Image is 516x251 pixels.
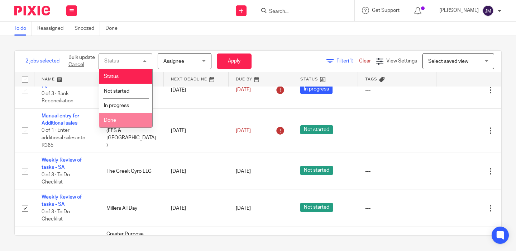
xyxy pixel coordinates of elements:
[236,169,251,174] span: [DATE]
[300,85,333,94] span: In progress
[386,59,417,64] span: View Settings
[164,71,229,108] td: [DATE]
[365,87,430,94] div: ---
[104,103,129,108] span: In progress
[300,203,333,212] span: Not started
[300,166,333,175] span: Not started
[163,59,184,64] span: Assignee
[236,128,251,133] span: [DATE]
[164,153,229,190] td: [DATE]
[348,59,354,64] span: (1)
[236,88,251,93] span: [DATE]
[359,59,371,64] a: Clear
[372,8,400,13] span: Get Support
[104,74,119,79] span: Status
[236,206,251,211] span: [DATE]
[42,235,82,247] a: Weekly Review of tasks - SA
[104,89,129,94] span: Not started
[42,172,70,185] span: 0 of 3 · To Do Checklist
[42,158,82,170] a: Weekly Review of tasks - SA
[42,128,85,148] span: 0 of 1 · Enter additional sales into R365
[482,5,494,17] img: svg%3E
[37,22,69,36] a: Reassigned
[104,118,116,123] span: Done
[365,77,377,81] span: Tags
[268,9,333,15] input: Search
[14,6,50,15] img: Pixie
[42,113,79,126] a: Manual entry for Additional sales
[104,59,119,64] div: Status
[300,125,333,134] span: Not started
[68,54,95,69] p: Bulk update
[105,22,123,36] a: Done
[99,108,164,153] td: Greater Purpose Restaurant Group (EFS & [GEOGRAPHIC_DATA])
[25,57,59,65] span: 2 jobs selected
[99,190,164,227] td: Millers All Day
[164,190,229,227] td: [DATE]
[68,62,84,67] a: Cancel
[365,127,430,134] div: ---
[14,22,32,36] a: To do
[75,22,100,36] a: Snoozed
[365,205,430,212] div: ---
[428,59,468,64] span: Select saved view
[365,168,430,175] div: ---
[42,209,70,222] span: 0 of 3 · To Do Checklist
[164,108,229,153] td: [DATE]
[439,7,479,14] p: [PERSON_NAME]
[42,91,73,104] span: 0 of 3 · Bank Reconciliation
[336,59,359,64] span: Filter
[42,195,82,207] a: Weekly Review of tasks - SA
[217,54,252,69] button: Apply
[99,153,164,190] td: The Greek Gyro LLC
